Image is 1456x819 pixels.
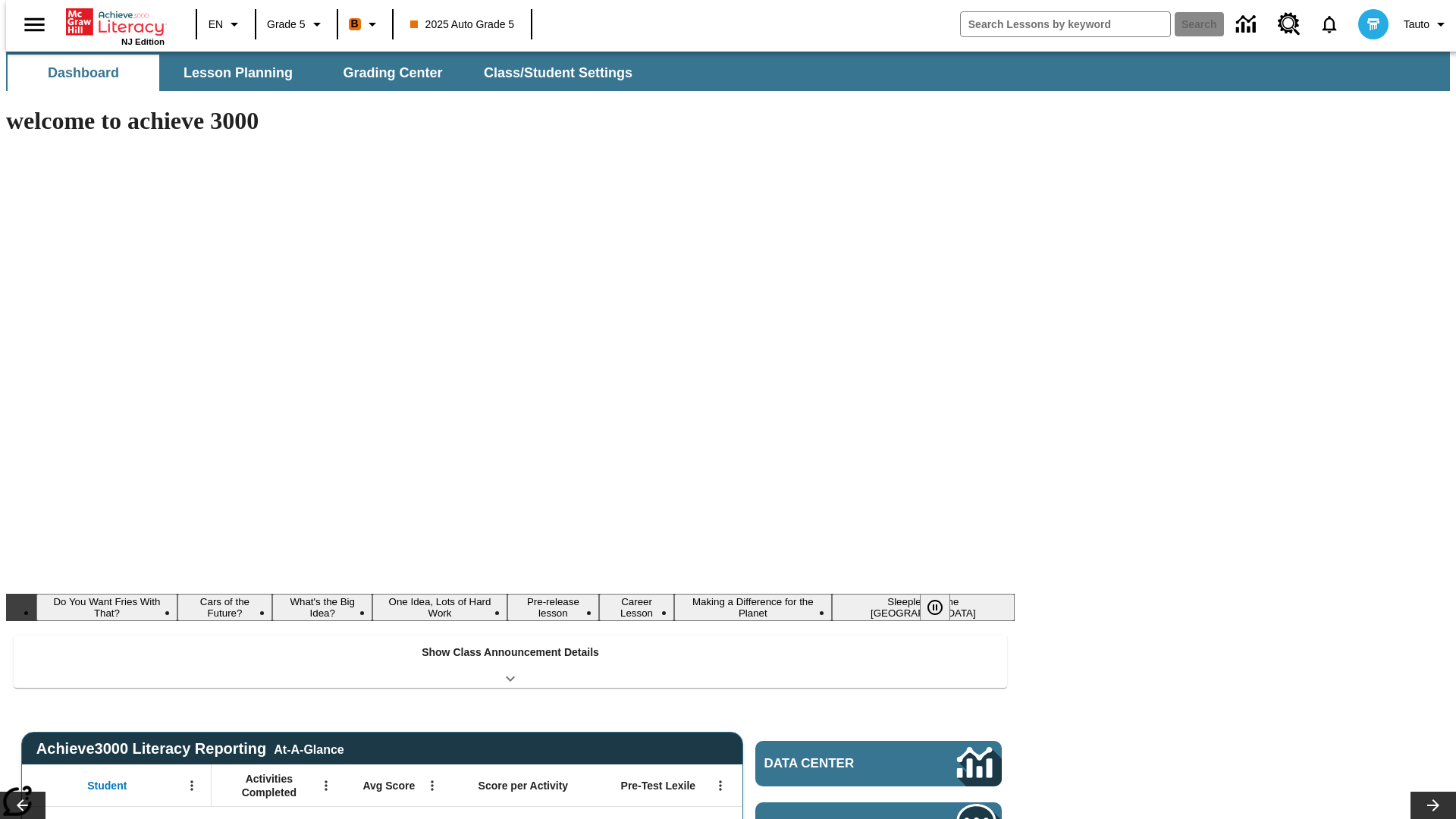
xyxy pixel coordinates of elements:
span: EN [209,17,223,33]
button: Slide 4 One Idea, Lots of Hard Work [372,594,507,621]
span: Score per Activity [479,779,569,792]
p: Show Class Announcement Details [422,645,599,661]
button: Open Menu [315,774,337,797]
button: Select a new avatar [1349,5,1398,44]
button: Slide 6 Career Lesson [599,594,674,621]
span: NJ Edition [121,37,165,46]
span: 2025 Auto Grade 5 [410,17,515,33]
div: Home [66,5,165,46]
button: Slide 8 Sleepless in the Animal Kingdom [832,594,1015,621]
button: Slide 2 Cars of the Future? [177,594,272,621]
button: Dashboard [8,55,159,91]
button: Slide 1 Do You Want Fries With That? [36,594,177,621]
a: Notifications [1310,5,1349,44]
button: Language: EN, Select a language [202,11,250,38]
a: Data Center [1227,4,1269,45]
span: Tauto [1404,17,1429,33]
span: Grade 5 [267,17,306,33]
span: Student [87,779,127,792]
img: avatar image [1358,9,1389,39]
input: search field [961,12,1170,36]
button: Pause [920,594,950,621]
button: Boost Class color is orange. Change class color [343,11,388,38]
button: Profile/Settings [1398,11,1456,38]
div: SubNavbar [6,52,1450,91]
a: Data Center [755,741,1002,786]
button: Open Menu [709,774,732,797]
button: Open side menu [12,2,57,47]
a: Resource Center, Will open in new tab [1269,4,1310,45]
span: Pre-Test Lexile [621,779,696,792]
button: Lesson Planning [162,55,314,91]
span: Achieve3000 Literacy Reporting [36,740,344,758]
button: Slide 5 Pre-release lesson [507,594,600,621]
button: Lesson carousel, Next [1410,792,1456,819]
button: Slide 3 What's the Big Idea? [272,594,372,621]
button: Grade: Grade 5, Select a grade [261,11,332,38]
div: Show Class Announcement Details [14,635,1007,688]
span: B [351,14,359,33]
button: Slide 7 Making a Difference for the Planet [674,594,832,621]
div: Pause [920,594,965,621]
button: Grading Center [317,55,469,91]
h1: welcome to achieve 3000 [6,107,1015,135]
a: Home [66,7,165,37]
span: Activities Completed [219,772,319,799]
button: Open Menu [421,774,444,797]
button: Class/Student Settings [472,55,645,91]
div: At-A-Glance [274,740,344,757]
span: Data Center [764,756,906,771]
button: Open Menu [180,774,203,797]
div: SubNavbar [6,55,646,91]
span: Avg Score [362,779,415,792]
